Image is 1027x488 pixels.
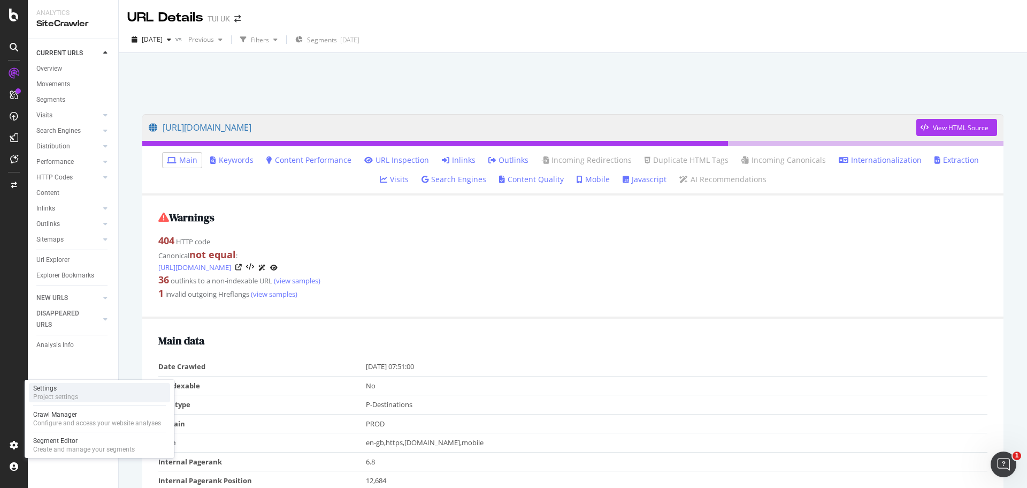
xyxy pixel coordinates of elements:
[142,35,163,44] span: 2025 Oct. 6th
[577,174,610,185] a: Mobile
[442,155,476,166] a: Inlinks
[623,174,666,185] a: Javascript
[36,187,111,199] a: Content
[158,433,366,453] td: Zone
[499,174,564,185] a: Content Quality
[158,273,987,287] div: outlinks to a non-indexable URL
[36,219,100,230] a: Outlinks
[236,31,282,48] button: Filters
[184,35,214,44] span: Previous
[33,437,135,445] div: Segment Editor
[29,436,170,455] a: Segment EditorCreate and manage your segments
[36,270,111,281] a: Explorer Bookmarks
[366,395,988,415] td: P-Destinations
[272,276,320,286] a: (view samples)
[158,234,174,247] strong: 404
[991,452,1016,477] iframe: Intercom live chat
[158,357,366,376] td: Date Crawled
[29,409,170,429] a: Crawl ManagerConfigure and access your website analyses
[33,445,135,454] div: Create and manage your segments
[934,155,979,166] a: Extraction
[488,155,528,166] a: Outlinks
[270,262,278,273] a: URL Inspection
[36,48,100,59] a: CURRENT URLS
[36,234,64,245] div: Sitemaps
[167,155,197,166] a: Main
[366,376,988,395] td: No
[33,393,78,401] div: Project settings
[36,340,74,351] div: Analysis Info
[158,248,987,273] div: Canonical :
[36,270,94,281] div: Explorer Bookmarks
[36,292,100,304] a: NEW URLS
[158,212,987,223] h2: Warnings
[158,335,987,347] h2: Main data
[366,433,988,453] td: en-gb,https,[DOMAIN_NAME],mobile
[36,110,52,121] div: Visits
[33,419,161,427] div: Configure and access your website analyses
[158,376,366,395] td: Is Indexable
[158,287,164,299] strong: 1
[36,94,111,106] a: Segments
[158,262,231,273] a: [URL][DOMAIN_NAME]
[1013,452,1021,460] span: 1
[33,384,78,393] div: Settings
[645,155,729,166] a: Duplicate HTML Tags
[36,63,62,74] div: Overview
[307,35,337,44] span: Segments
[36,125,100,137] a: Search Engines
[29,383,170,402] a: SettingsProject settings
[246,264,254,271] button: View HTML Source
[36,308,100,331] a: DISAPPEARED URLS
[251,35,269,44] div: Filters
[36,110,100,121] a: Visits
[127,31,175,48] button: [DATE]
[36,292,68,304] div: NEW URLS
[36,156,100,168] a: Performance
[158,287,987,301] div: invalid outgoing Hreflangs
[679,174,767,185] a: AI Recommendations
[291,31,364,48] button: Segments[DATE]
[266,155,351,166] a: Content Performance
[158,414,366,433] td: domain
[158,234,987,248] div: HTTP code
[36,187,59,199] div: Content
[36,254,70,266] div: Url Explorer
[36,156,74,168] div: Performance
[36,219,60,230] div: Outlinks
[158,273,169,286] strong: 36
[36,94,65,106] div: Segments
[36,308,90,331] div: DISAPPEARED URLS
[36,141,70,152] div: Distribution
[208,13,230,24] div: TUI UK
[36,203,55,214] div: Inlinks
[36,63,111,74] a: Overview
[210,155,254,166] a: Keywords
[127,9,203,27] div: URL Details
[36,9,110,18] div: Analytics
[184,31,227,48] button: Previous
[36,48,83,59] div: CURRENT URLS
[234,15,241,22] div: arrow-right-arrow-left
[364,155,429,166] a: URL Inspection
[189,248,236,261] strong: not equal
[366,452,988,471] td: 6.8
[36,125,81,137] div: Search Engines
[36,79,70,90] div: Movements
[36,234,100,245] a: Sitemaps
[158,395,366,415] td: pagetype
[36,340,111,351] a: Analysis Info
[36,18,110,30] div: SiteCrawler
[340,35,359,44] div: [DATE]
[541,155,632,166] a: Incoming Redirections
[933,123,988,132] div: View HTML Source
[235,264,242,271] a: Visit Online Page
[366,414,988,433] td: PROD
[366,357,988,376] td: [DATE] 07:51:00
[36,172,73,183] div: HTTP Codes
[33,410,161,419] div: Crawl Manager
[421,174,486,185] a: Search Engines
[258,262,266,273] a: AI Url Details
[36,141,100,152] a: Distribution
[916,119,997,136] button: View HTML Source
